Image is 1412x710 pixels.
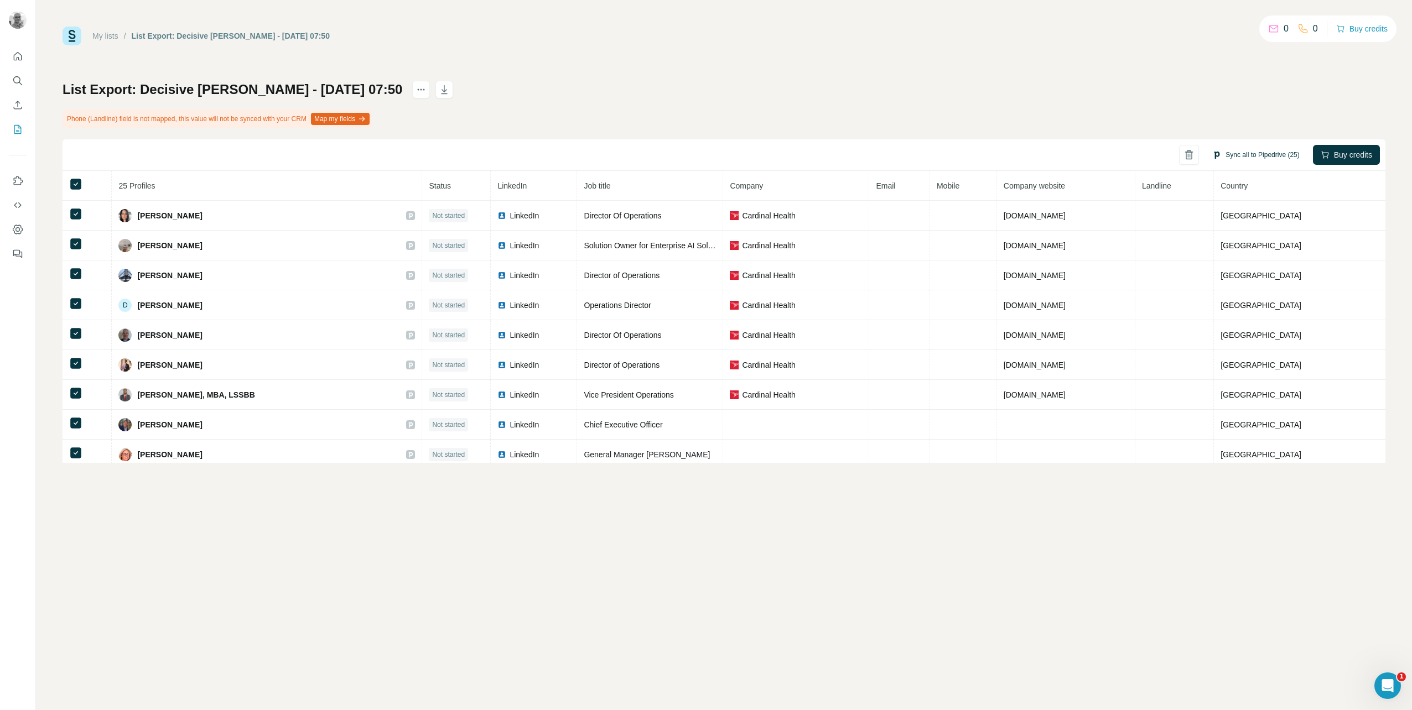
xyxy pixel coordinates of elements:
span: [GEOGRAPHIC_DATA] [1221,450,1301,459]
span: Not started [432,390,465,400]
button: Sync all to Pipedrive (25) [1205,147,1307,163]
img: company-logo [730,331,739,340]
span: Not started [432,270,465,280]
span: Director of Operations [584,361,660,369]
span: Job title [584,181,610,190]
img: Avatar [118,388,132,401]
span: Cardinal Health [742,240,796,251]
span: [DOMAIN_NAME] [1004,301,1066,310]
img: Avatar [118,269,132,282]
span: Operations Director [584,301,651,310]
div: List Export: Decisive [PERSON_NAME] - [DATE] 07:50 [132,30,330,41]
h1: List Export: Decisive [PERSON_NAME] - [DATE] 07:50 [63,81,402,98]
span: [PERSON_NAME] [137,210,202,221]
div: Phone (Landline) field is not mapped, this value will not be synced with your CRM [63,109,372,128]
span: Email [876,181,895,190]
img: company-logo [730,361,739,369]
span: [DOMAIN_NAME] [1004,211,1066,220]
span: LinkedIn [510,419,539,430]
button: Enrich CSV [9,95,27,115]
button: Buy credits [1336,21,1388,36]
span: Director Of Operations [584,331,661,340]
span: Director of Operations [584,271,660,280]
span: LinkedIn [510,389,539,400]
span: [PERSON_NAME] [137,270,202,281]
span: [DOMAIN_NAME] [1004,361,1066,369]
span: [GEOGRAPHIC_DATA] [1221,420,1301,429]
span: Cardinal Health [742,359,796,370]
button: My lists [9,119,27,139]
span: 1 [1397,672,1406,681]
span: [PERSON_NAME] [137,359,202,370]
img: LinkedIn logo [497,450,506,459]
span: Vice President Operations [584,390,673,399]
span: [PERSON_NAME] [137,300,202,311]
img: company-logo [730,301,739,310]
span: Chief Executive Officer [584,420,662,429]
span: Landline [1142,181,1171,190]
button: Quick start [9,46,27,66]
span: Cardinal Health [742,270,796,281]
img: company-logo [730,271,739,280]
img: Avatar [118,239,132,252]
img: company-logo [730,211,739,220]
p: 0 [1313,22,1318,35]
span: [PERSON_NAME] [137,449,202,460]
span: [DOMAIN_NAME] [1004,241,1066,250]
button: Search [9,71,27,91]
span: [GEOGRAPHIC_DATA] [1221,271,1301,280]
img: company-logo [730,241,739,250]
span: LinkedIn [510,359,539,370]
span: [GEOGRAPHIC_DATA] [1221,241,1301,250]
span: [GEOGRAPHIC_DATA] [1221,331,1301,340]
button: Buy credits [1313,145,1380,165]
button: actions [412,81,430,98]
img: LinkedIn logo [497,331,506,340]
span: Not started [432,450,465,460]
span: LinkedIn [510,210,539,221]
img: LinkedIn logo [497,420,506,429]
span: Not started [432,211,465,221]
span: [DOMAIN_NAME] [1004,331,1066,340]
span: [DOMAIN_NAME] [1004,271,1066,280]
span: 25 Profiles [118,181,155,190]
span: Cardinal Health [742,300,796,311]
span: LinkedIn [510,300,539,311]
span: Solution Owner for Enterprise AI Solutions | Manager Artificial Intelligence Center of Excellence [584,241,909,250]
span: LinkedIn [510,330,539,341]
button: Map my fields [311,113,370,125]
img: Avatar [118,358,132,372]
span: Company website [1004,181,1065,190]
div: D [118,299,132,312]
button: Feedback [9,244,27,264]
span: General Manager [PERSON_NAME] [584,450,710,459]
p: 0 [1284,22,1289,35]
span: Cardinal Health [742,330,796,341]
span: [PERSON_NAME], MBA, LSSBB [137,389,255,400]
span: Not started [432,420,465,430]
img: LinkedIn logo [497,241,506,250]
img: Avatar [118,209,132,222]
img: company-logo [730,390,739,399]
img: LinkedIn logo [497,301,506,310]
span: [GEOGRAPHIC_DATA] [1221,301,1301,310]
span: LinkedIn [497,181,527,190]
li: / [124,30,126,41]
span: [PERSON_NAME] [137,240,202,251]
span: [PERSON_NAME] [137,330,202,341]
span: [GEOGRAPHIC_DATA] [1221,361,1301,369]
span: Mobile [937,181,959,190]
span: [PERSON_NAME] [137,419,202,430]
span: Not started [432,241,465,250]
button: Use Surfe API [9,195,27,215]
span: Not started [432,300,465,310]
span: Cardinal Health [742,210,796,221]
a: My lists [92,32,118,40]
button: Dashboard [9,220,27,239]
iframe: Intercom live chat [1374,672,1401,699]
img: LinkedIn logo [497,271,506,280]
img: Avatar [9,11,27,29]
img: LinkedIn logo [497,211,506,220]
span: [GEOGRAPHIC_DATA] [1221,390,1301,399]
span: Not started [432,330,465,340]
